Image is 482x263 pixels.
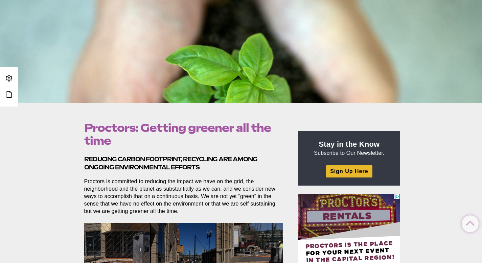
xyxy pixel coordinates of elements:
[319,140,380,148] strong: Stay in the Know
[306,139,392,157] p: Subscribe to Our Newsletter.
[326,165,372,177] a: Sign Up Here
[84,121,283,147] h1: Proctors: Getting greener all the time
[3,72,15,85] a: Admin Area
[84,155,283,171] h3: Reducing carbon footprint, recycling are among ongoing environmental efforts
[84,178,283,215] p: Proctors is committed to reducing the impact we have on the grid, the neighborhood and the planet...
[3,89,15,101] a: Edit this Post/Page
[462,216,475,229] a: Back to Top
